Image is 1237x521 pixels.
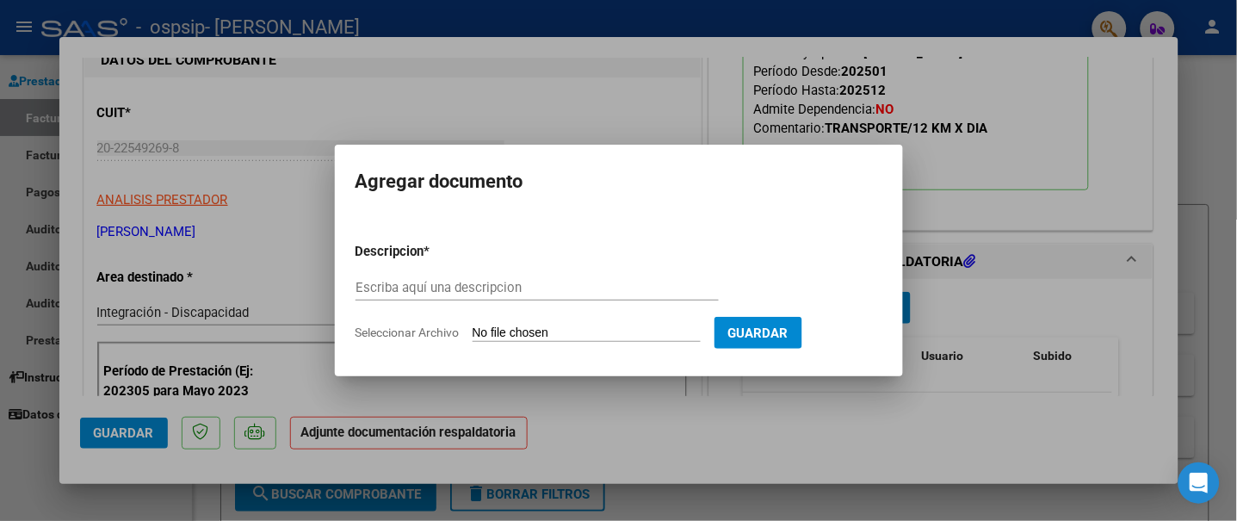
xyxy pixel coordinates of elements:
h2: Agregar documento [356,165,882,198]
p: Descripcion [356,242,514,262]
button: Guardar [714,317,802,349]
div: Open Intercom Messenger [1178,462,1220,504]
span: Guardar [728,326,789,341]
span: Seleccionar Archivo [356,326,460,339]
